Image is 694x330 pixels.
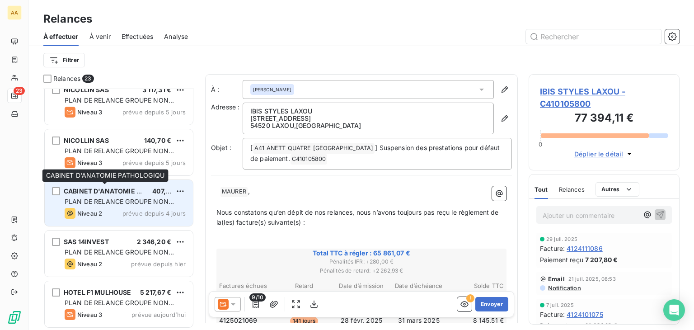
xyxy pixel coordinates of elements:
[46,171,165,179] span: CABINET D'ANATOMIE PATHOLOGIQU
[77,311,102,318] span: Niveau 3
[142,86,172,94] span: 3 117,31 €
[572,149,637,159] button: Déplier le détail
[7,5,22,20] div: AA
[546,236,577,242] span: 29 juil. 2025
[77,260,102,268] span: Niveau 2
[250,122,486,129] p: 54520 LAXOU , [GEOGRAPHIC_DATA]
[43,53,85,67] button: Filtrer
[77,108,102,116] span: Niveau 3
[164,32,188,41] span: Analyse
[475,297,508,311] button: Envoyer
[53,74,80,83] span: Relances
[663,299,685,321] div: Open Intercom Messenger
[7,89,21,103] a: 23
[276,281,333,291] th: Retard
[250,144,253,151] span: [
[219,281,275,291] th: Factures échues
[211,103,239,111] span: Adresse :
[65,198,174,214] span: PLAN DE RELANCE GROUPE NON AUTOMATIQUE
[64,238,109,245] span: SAS 14INVEST
[448,281,504,291] th: Solde TTC
[546,302,574,308] span: 7 juil. 2025
[216,208,501,226] span: Nous constatons qu’en dépit de nos relances, nous n’avons toujours pas reçu le règlement de la(le...
[539,141,542,148] span: 0
[547,284,581,292] span: Notification
[89,32,111,41] span: À venir
[122,108,186,116] span: prévue depuis 5 jours
[250,115,486,122] p: [STREET_ADDRESS]
[559,186,585,193] span: Relances
[390,281,447,291] th: Date d’échéance
[43,11,92,27] h3: Relances
[211,144,231,151] span: Objet :
[448,316,504,325] td: 8 145,51 €
[65,248,174,265] span: PLAN DE RELANCE GROUPE NON AUTOMATIQUE
[64,86,109,94] span: NICOLLIN SAS
[567,244,603,253] span: 4124111086
[122,210,186,217] span: prévue depuis 4 jours
[540,310,565,319] span: Facture :
[248,187,250,195] span: ,
[220,187,248,197] span: MAURER
[43,89,194,330] div: grid
[218,258,505,266] span: Pénalités IFR : + 280,00 €
[253,143,375,154] span: A41 ANETT QUATRE [GEOGRAPHIC_DATA]
[253,86,291,93] span: [PERSON_NAME]
[568,276,616,282] span: 21 juil. 2025, 08:53
[77,210,102,217] span: Niveau 2
[64,288,131,296] span: HOTEL F1 MULHOUSE
[333,281,390,291] th: Date d’émission
[333,316,390,325] td: 28 févr. 2025
[535,186,548,193] span: Tout
[137,238,172,245] span: 2 346,20 €
[585,255,618,264] span: 7 207,80 €
[65,96,174,113] span: PLAN DE RELANCE GROUPE NON AUTOMATIQUE
[65,147,174,164] span: PLAN DE RELANCE GROUPE NON AUTOMATIQUE
[82,75,94,83] span: 23
[65,299,174,316] span: PLAN DE RELANCE GROUPE NON AUTOMATIQUE
[77,159,102,166] span: Niveau 3
[131,260,186,268] span: prévue depuis hier
[540,255,583,264] span: Paiement reçu
[43,32,79,41] span: À effectuer
[249,293,266,302] span: 9/10
[219,316,258,325] span: 4125021069
[250,144,502,162] span: ] Suspension des prestations pour défaut de paiement.
[218,249,505,258] span: Total TTC à régler : 65 861,07 €
[131,311,186,318] span: prévue aujourd’hui
[390,316,447,325] td: 31 mars 2025
[250,108,486,115] p: IBIS STYLES LAXOU
[64,137,109,144] span: NICOLLIN SAS
[218,267,505,275] span: Pénalités de retard : + 2 262,93 €
[7,310,22,325] img: Logo LeanPay
[64,187,183,195] span: CABINET D'ANATOMIE PATHOLOGIQU
[291,154,328,165] span: C410105800
[144,137,171,144] span: 140,70 €
[14,87,25,95] span: 23
[152,187,180,195] span: 407,36 €
[290,317,318,325] span: 141 jours
[540,85,668,110] span: IBIS STYLES LAXOU - C410105800
[122,32,154,41] span: Effectuées
[122,159,186,166] span: prévue depuis 5 jours
[567,310,603,319] span: 4124101075
[574,149,624,159] span: Déplier le détail
[140,288,172,296] span: 5 217,67 €
[596,182,639,197] button: Autres
[526,29,661,44] input: Rechercher
[548,275,565,283] span: Email
[540,110,668,128] h3: 77 394,11 €
[211,85,243,94] label: À :
[540,244,565,253] span: Facture :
